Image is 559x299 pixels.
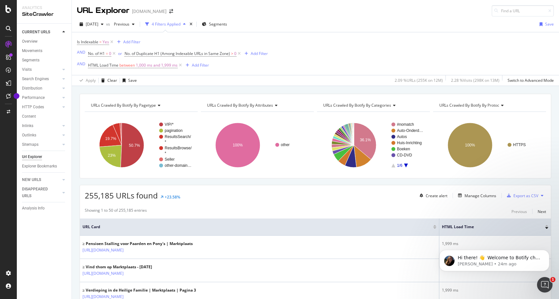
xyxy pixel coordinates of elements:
[22,154,42,160] div: Url Explorer
[550,277,555,282] span: 1
[538,209,546,214] div: Next
[22,163,57,170] div: Explorer Bookmarks
[132,8,167,15] div: [DOMAIN_NAME]
[22,132,36,139] div: Outlinks
[323,102,391,108] span: URLs Crawled By Botify By categories
[111,21,129,27] span: Previous
[115,38,140,46] button: Add Filter
[86,21,98,27] span: 2025 Sep. 12th
[91,102,156,108] span: URLs Crawled By Botify By pagetype
[199,19,230,29] button: Segments
[188,21,194,27] div: times
[99,39,102,45] span: =
[82,241,193,247] div: ≥ Pensioen Stalling voor Paarden en Pony's | Marktplaats
[22,176,41,183] div: NEW URLS
[22,38,67,45] a: Overview
[22,113,36,120] div: Content
[206,100,308,111] h4: URLs Crawled By Botify By attributes
[537,277,553,293] iframe: Intercom live chat
[242,50,268,58] button: Add Filter
[397,122,414,127] text: #nomatch
[22,48,42,54] div: Movements
[183,61,209,69] button: Add Filter
[397,141,422,145] text: Huis-Inrichting
[22,163,67,170] a: Explorer Bookmarks
[22,48,67,54] a: Movements
[77,61,85,67] div: AND
[397,147,410,151] text: Boeken
[165,128,182,133] text: pagination
[322,100,424,111] h4: URLs Crawled By Botify By categories
[430,236,559,282] iframe: Intercom notifications message
[86,78,96,83] div: Apply
[439,102,499,108] span: URLs Crawled By Botify By protoc
[234,49,236,58] span: 0
[433,117,546,173] svg: A chart.
[111,19,137,29] button: Previous
[108,153,115,158] text: 23%
[77,75,96,86] button: Apply
[538,208,546,215] button: Next
[511,208,527,215] button: Previous
[90,100,192,111] h4: URLs Crawled By Botify By pagetype
[22,29,60,36] a: CURRENT URLS
[397,128,423,133] text: Auto-Onderd…
[465,193,496,198] div: Manage Columns
[22,57,67,64] a: Segments
[395,78,443,83] div: 2.09 % URLs ( 255K on 12M )
[88,62,118,68] span: HTML Load Time
[85,117,198,173] div: A chart.
[22,85,42,92] div: Distribution
[22,123,60,129] a: Inlinks
[22,76,49,82] div: Search Engines
[537,19,554,29] button: Save
[22,205,67,212] a: Analysis Info
[513,193,538,198] div: Export as CSV
[129,143,140,148] text: 50.7%
[426,193,447,198] div: Create alert
[22,141,38,148] div: Sitemaps
[22,205,45,212] div: Analysis Info
[123,39,140,45] div: Add Filter
[442,224,535,230] span: HTML Load Time
[397,153,412,157] text: CD-DVD
[119,62,135,68] span: between
[22,104,60,111] a: HTTP Codes
[317,117,430,173] svg: A chart.
[22,38,38,45] div: Overview
[397,163,402,168] text: 1/6
[22,94,60,101] a: Performance
[451,78,499,83] div: 2.28 % Visits ( 298K on 13M )
[105,136,116,141] text: 19.7%
[82,247,124,253] a: [URL][DOMAIN_NAME]
[82,270,124,277] a: [URL][DOMAIN_NAME]
[360,138,371,142] text: 36.1%
[82,224,432,230] span: URL Card
[231,51,233,56] span: >
[438,100,540,111] h4: URLs Crawled By Botify By protoc
[77,49,85,55] div: AND
[125,51,230,56] span: No. of Duplicate H1 (Among Indexable URLs in Same Zone)
[88,51,105,56] span: No. of H1
[513,143,526,147] text: HTTPS
[22,11,66,18] div: SiteCrawler
[103,37,109,47] span: Yes
[169,9,173,14] div: arrow-right-arrow-left
[82,287,196,293] div: ≥ Verdieping in de Heilige Familie | Marktplaats | Pagina 3
[165,122,174,127] text: VIP/*
[251,51,268,56] div: Add Filter
[22,29,50,36] div: CURRENT URLS
[22,132,60,139] a: Outlinks
[511,209,527,214] div: Previous
[442,287,548,293] div: 1,999 ms
[165,157,175,162] text: Seller
[455,192,496,199] button: Manage Columns
[165,134,191,139] text: ResultsSearch/
[505,75,554,86] button: Switch to Advanced Mode
[22,141,60,148] a: Sitemaps
[143,19,188,29] button: 4 Filters Applied
[85,190,158,201] span: 255,185 URLs found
